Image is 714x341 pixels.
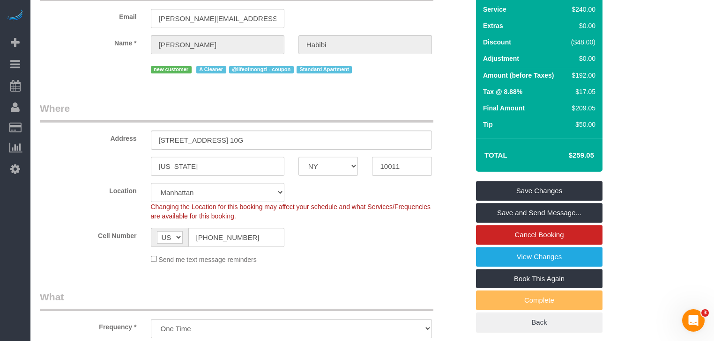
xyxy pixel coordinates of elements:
[151,157,284,176] input: City
[568,103,596,113] div: $209.05
[229,66,294,73] span: @lifeofmongzi - coupon
[297,66,352,73] span: Standard Apartment
[568,87,596,96] div: $17.05
[568,21,596,30] div: $0.00
[483,87,522,96] label: Tax @ 8.88%
[476,269,602,289] a: Book This Again
[476,181,602,201] a: Save Changes
[33,9,144,22] label: Email
[682,309,705,332] iframe: Intercom live chat
[158,256,256,263] span: Send me text message reminders
[568,120,596,129] div: $50.00
[483,54,519,63] label: Adjustment
[151,66,192,73] span: new customer
[6,9,24,22] img: Automaid Logo
[33,228,144,240] label: Cell Number
[476,312,602,332] a: Back
[484,151,507,159] strong: Total
[541,152,594,160] h4: $259.05
[483,21,503,30] label: Extras
[151,35,284,54] input: First Name
[298,35,432,54] input: Last Name
[483,5,506,14] label: Service
[33,35,144,48] label: Name *
[33,183,144,196] label: Location
[568,71,596,80] div: $192.00
[483,120,493,129] label: Tip
[476,225,602,245] a: Cancel Booking
[33,131,144,143] label: Address
[568,37,596,47] div: ($48.00)
[40,102,433,123] legend: Where
[188,228,284,247] input: Cell Number
[701,309,709,317] span: 3
[372,157,432,176] input: Zip Code
[476,247,602,267] a: View Changes
[568,54,596,63] div: $0.00
[476,203,602,223] a: Save and Send Message...
[40,290,433,311] legend: What
[151,9,284,28] input: Email
[483,71,554,80] label: Amount (before Taxes)
[196,66,226,73] span: A Cleaner
[151,203,431,220] span: Changing the Location for this booking may affect your schedule and what Services/Frequencies are...
[483,103,525,113] label: Final Amount
[33,319,144,332] label: Frequency *
[483,37,511,47] label: Discount
[568,5,596,14] div: $240.00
